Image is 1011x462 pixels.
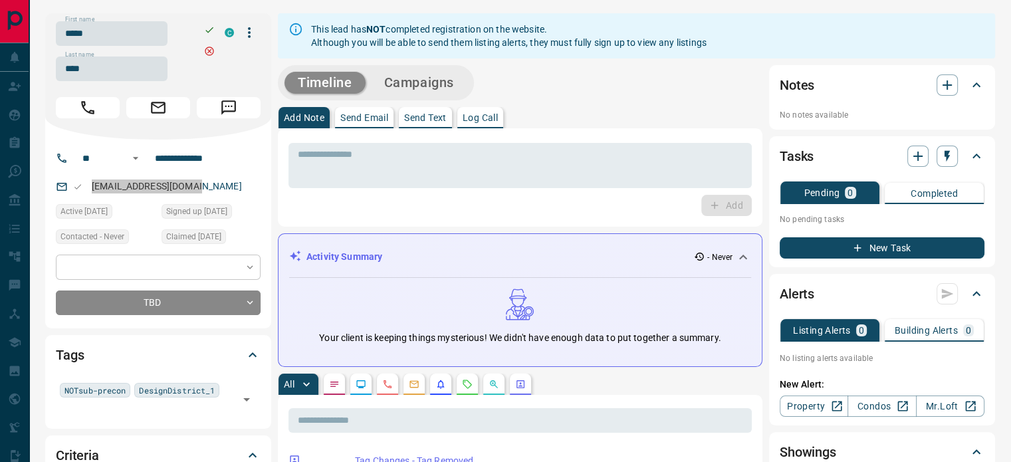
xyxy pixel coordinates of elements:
p: Activity Summary [306,250,382,264]
div: Notes [780,69,984,101]
svg: Email Valid [73,182,82,191]
div: Fri Aug 13 2021 [162,204,261,223]
span: DesignDistrict_1 [139,384,215,397]
svg: Requests [462,379,473,390]
p: Add Note [284,113,324,122]
button: Timeline [284,72,366,94]
div: This lead has completed registration on the website. Although you will be able to send them listi... [311,17,707,55]
p: Your client is keeping things mysterious! We didn't have enough data to put together a summary. [319,331,721,345]
span: Message [197,97,261,118]
p: 0 [859,326,864,335]
div: Fri Aug 13 2021 [162,229,261,248]
p: New Alert: [780,378,984,392]
strong: NOT [366,24,386,35]
a: Condos [847,396,916,417]
svg: Emails [409,379,419,390]
span: Claimed [DATE] [166,230,221,243]
h2: Alerts [780,283,814,304]
svg: Notes [329,379,340,390]
h2: Tags [56,344,84,366]
a: Property [780,396,848,417]
a: Mr.Loft [916,396,984,417]
p: 0 [966,326,971,335]
svg: Lead Browsing Activity [356,379,366,390]
span: Email [126,97,190,118]
label: Last name [65,51,94,59]
button: New Task [780,237,984,259]
span: Active [DATE] [60,205,108,218]
span: Contacted - Never [60,230,124,243]
p: Listing Alerts [793,326,851,335]
span: Signed up [DATE] [166,205,227,218]
p: - Never [707,251,732,263]
p: Completed [911,189,958,198]
button: Campaigns [371,72,467,94]
p: All [284,380,294,389]
button: Open [237,390,256,409]
label: First name [65,15,94,24]
div: condos.ca [225,28,234,37]
p: 0 [847,188,853,197]
p: Log Call [463,113,498,122]
span: Call [56,97,120,118]
p: Pending [804,188,840,197]
h2: Tasks [780,146,814,167]
span: NOTsub-precon [64,384,126,397]
div: TBD [56,290,261,315]
svg: Calls [382,379,393,390]
p: Send Email [340,113,388,122]
div: Alerts [780,278,984,310]
button: Open [128,150,144,166]
svg: Opportunities [489,379,499,390]
p: Send Text [404,113,447,122]
div: Fri Aug 13 2021 [56,204,155,223]
a: [EMAIL_ADDRESS][DOMAIN_NAME] [92,181,242,191]
div: Tags [56,339,261,371]
div: Activity Summary- Never [289,245,751,269]
svg: Listing Alerts [435,379,446,390]
h2: Notes [780,74,814,96]
div: Tasks [780,140,984,172]
svg: Agent Actions [515,379,526,390]
p: No notes available [780,109,984,121]
p: No pending tasks [780,209,984,229]
p: No listing alerts available [780,352,984,364]
p: Building Alerts [895,326,958,335]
